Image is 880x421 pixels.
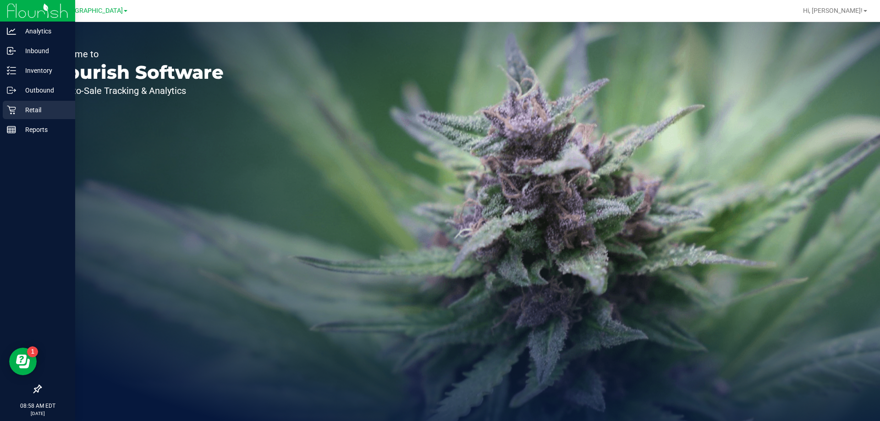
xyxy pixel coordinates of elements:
[49,86,224,95] p: Seed-to-Sale Tracking & Analytics
[16,26,71,37] p: Analytics
[16,45,71,56] p: Inbound
[7,125,16,134] inline-svg: Reports
[16,65,71,76] p: Inventory
[4,402,71,410] p: 08:58 AM EDT
[7,27,16,36] inline-svg: Analytics
[49,63,224,82] p: Flourish Software
[16,85,71,96] p: Outbound
[4,410,71,417] p: [DATE]
[803,7,863,14] span: Hi, [PERSON_NAME]!
[60,7,123,15] span: [GEOGRAPHIC_DATA]
[7,66,16,75] inline-svg: Inventory
[27,346,38,357] iframe: Resource center unread badge
[16,124,71,135] p: Reports
[49,49,224,59] p: Welcome to
[9,348,37,375] iframe: Resource center
[16,104,71,115] p: Retail
[7,105,16,115] inline-svg: Retail
[7,86,16,95] inline-svg: Outbound
[7,46,16,55] inline-svg: Inbound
